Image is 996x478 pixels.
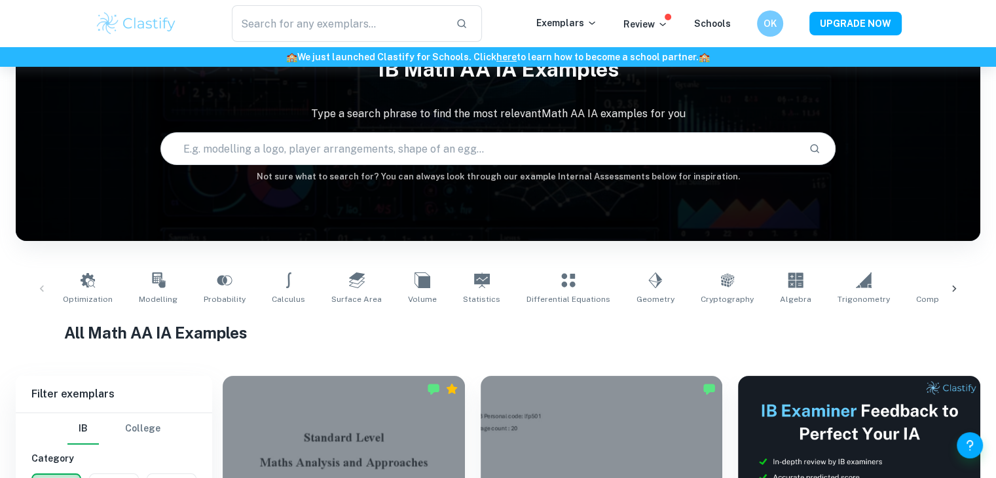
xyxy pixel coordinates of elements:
span: Complex Numbers [916,293,988,305]
span: Surface Area [331,293,382,305]
div: Premium [445,382,458,395]
h1: IB Math AA IA examples [16,48,980,90]
span: Geometry [636,293,674,305]
h6: Not sure what to search for? You can always look through our example Internal Assessments below f... [16,170,980,183]
p: Review [623,17,668,31]
span: Differential Equations [526,293,610,305]
div: Filter type choice [67,413,160,445]
p: Exemplars [536,16,597,30]
h1: All Math AA IA Examples [64,321,932,344]
a: Schools [694,18,731,29]
span: Optimization [63,293,113,305]
span: Modelling [139,293,177,305]
h6: OK [762,16,777,31]
img: Marked [703,382,716,395]
p: Type a search phrase to find the most relevant Math AA IA examples for you [16,106,980,122]
span: 🏫 [699,52,710,62]
button: College [125,413,160,445]
h6: Category [31,451,196,466]
span: Trigonometry [838,293,890,305]
span: 🏫 [286,52,297,62]
button: UPGRADE NOW [809,12,902,35]
h6: Filter exemplars [16,376,212,413]
button: Help and Feedback [957,432,983,458]
button: Search [803,138,826,160]
h6: We just launched Clastify for Schools. Click to learn how to become a school partner. [3,50,993,64]
button: OK [757,10,783,37]
span: Calculus [272,293,305,305]
a: here [496,52,517,62]
span: Cryptography [701,293,754,305]
span: Algebra [780,293,811,305]
img: Clastify logo [95,10,178,37]
input: E.g. modelling a logo, player arrangements, shape of an egg... [161,130,798,167]
img: Marked [427,382,440,395]
input: Search for any exemplars... [232,5,446,42]
button: IB [67,413,99,445]
span: Statistics [463,293,500,305]
span: Probability [204,293,246,305]
span: Volume [408,293,437,305]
